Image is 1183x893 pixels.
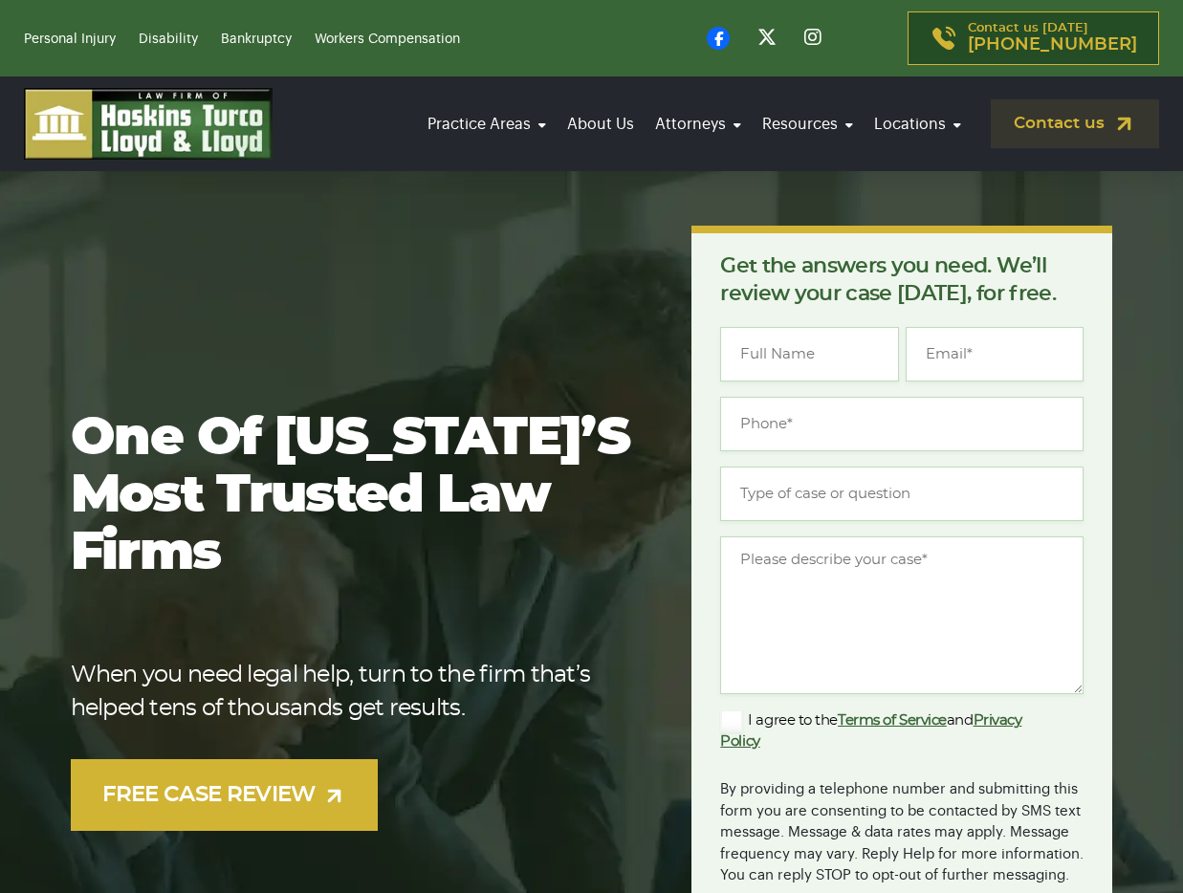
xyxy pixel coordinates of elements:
[561,98,640,151] a: About Us
[720,709,1053,751] label: I agree to the and
[906,327,1084,381] input: Email*
[649,98,747,151] a: Attorneys
[422,98,552,151] a: Practice Areas
[24,88,273,160] img: logo
[968,22,1137,54] p: Contact us [DATE]
[720,252,1084,308] p: Get the answers you need. We’ll review your case [DATE], for free.
[991,99,1159,148] a: Contact us
[221,33,292,46] a: Bankruptcy
[908,11,1159,65] a: Contact us [DATE][PHONE_NUMBER]
[24,33,116,46] a: Personal Injury
[71,659,631,726] p: When you need legal help, turn to the firm that’s helped tens of thousands get results.
[720,397,1084,451] input: Phone*
[322,784,346,808] img: arrow-up-right-light.svg
[139,33,198,46] a: Disability
[720,467,1084,521] input: Type of case or question
[720,767,1084,887] div: By providing a telephone number and submitting this form you are consenting to be contacted by SM...
[71,410,631,582] h1: One of [US_STATE]’s most trusted law firms
[71,759,379,831] a: FREE CASE REVIEW
[720,327,898,381] input: Full Name
[968,35,1137,54] span: [PHONE_NUMBER]
[756,98,859,151] a: Resources
[838,713,947,728] a: Terms of Service
[315,33,460,46] a: Workers Compensation
[868,98,967,151] a: Locations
